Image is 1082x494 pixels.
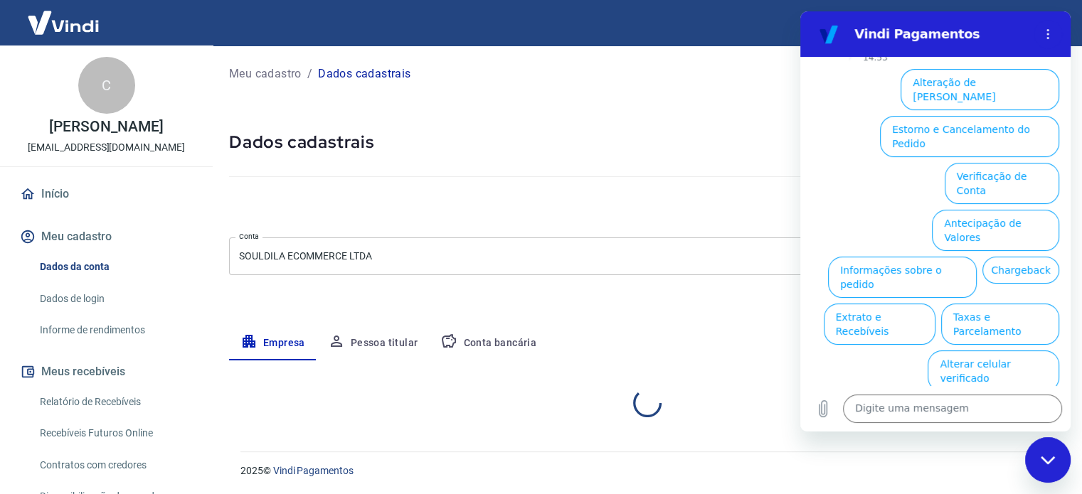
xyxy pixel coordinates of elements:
img: Vindi [17,1,110,44]
a: Dados de login [34,284,196,313]
button: Conta bancária [429,326,548,360]
p: [PERSON_NAME] [49,119,163,134]
p: Dados cadastrais [318,65,410,82]
p: [EMAIL_ADDRESS][DOMAIN_NAME] [28,140,185,155]
label: Conta [239,231,259,242]
button: Sair [1014,10,1065,36]
a: Meu cadastro [229,65,302,82]
iframe: Botão para abrir a janela de mensagens, conversa em andamento [1025,437,1071,483]
a: Recebíveis Futuros Online [34,419,196,448]
p: / [307,65,312,82]
a: Vindi Pagamentos [273,465,354,476]
div: C [78,57,135,114]
button: Empresa [229,326,317,360]
button: Meus recebíveis [17,356,196,387]
div: SOULDILA ECOMMERCE LTDA [229,237,1065,275]
a: Informe de rendimentos [34,316,196,345]
a: Dados da conta [34,252,196,281]
a: Relatório de Recebíveis [34,387,196,417]
a: Contratos com credores [34,451,196,480]
h5: Dados cadastrais [229,131,1065,154]
iframe: Janela de mensagens [800,11,1071,431]
button: Pessoa titular [317,326,430,360]
p: 2025 © [240,463,1048,478]
a: Início [17,178,196,210]
button: Meu cadastro [17,221,196,252]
